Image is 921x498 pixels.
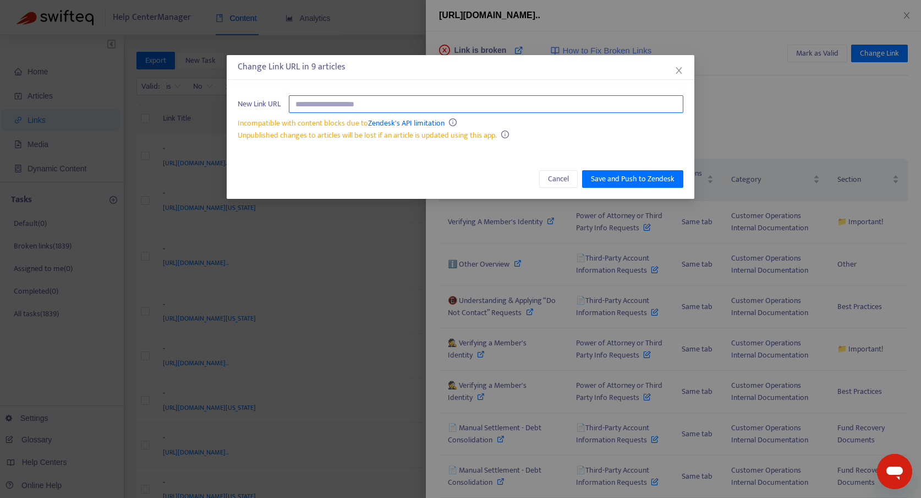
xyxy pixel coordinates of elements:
[449,118,457,126] span: info-circle
[591,173,675,185] span: Save and Push to Zendesk
[539,170,578,188] button: Cancel
[238,117,445,129] span: Incompatible with content blocks due to
[877,454,912,489] iframe: Button to launch messaging window
[673,64,685,77] button: Close
[582,170,683,188] button: Save and Push to Zendesk
[238,61,683,74] div: Change Link URL in 9 articles
[501,131,509,138] span: info-circle
[548,173,569,185] span: Cancel
[238,129,497,142] span: Unpublished changes to articles will be lost if an article is updated using this app.
[368,117,445,129] a: Zendesk's API limitation
[675,66,683,75] span: close
[238,98,281,110] span: New Link URL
